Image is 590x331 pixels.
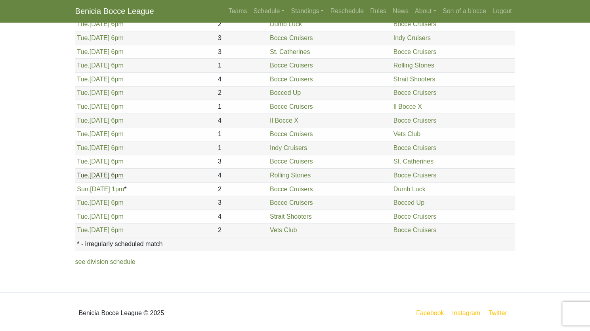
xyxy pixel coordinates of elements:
[451,308,482,318] a: Instagram
[77,186,90,192] span: Sun.
[77,117,89,124] span: Tue.
[216,31,268,45] td: 3
[77,48,123,55] a: Tue.[DATE] 6pm
[77,89,89,96] span: Tue.
[216,45,268,59] td: 3
[270,199,313,206] a: Bocce Cruisers
[77,76,89,83] span: Tue.
[77,186,124,192] a: Sun.[DATE] 1pm
[216,141,268,155] td: 1
[75,237,515,251] th: * - irregularly scheduled match
[77,103,89,110] span: Tue.
[270,144,307,151] a: Indy Cruisers
[77,62,89,69] span: Tue.
[270,103,313,110] a: Bocce Cruisers
[270,158,313,165] a: Bocce Cruisers
[270,35,313,41] a: Bocce Cruisers
[77,21,89,27] span: Tue.
[489,3,515,19] a: Logout
[412,3,439,19] a: About
[288,3,327,19] a: Standings
[414,308,445,318] a: Facebook
[393,172,436,179] a: Bocce Cruisers
[393,186,426,192] a: Dumb Luck
[393,89,436,96] a: Bocce Cruisers
[393,158,433,165] a: St. Catherines
[216,223,268,237] td: 2
[367,3,390,19] a: Rules
[77,62,123,69] a: Tue.[DATE] 6pm
[69,299,295,327] div: Benicia Bocce League © 2025
[77,35,123,41] a: Tue.[DATE] 6pm
[216,210,268,223] td: 4
[77,131,123,137] a: Tue.[DATE] 6pm
[77,172,89,179] span: Tue.
[390,3,412,19] a: News
[393,103,422,110] a: Il Bocce X
[77,199,123,206] a: Tue.[DATE] 6pm
[75,3,154,19] a: Benicia Bocce League
[393,48,436,55] a: Bocce Cruisers
[393,21,436,27] a: Bocce Cruisers
[270,117,298,124] a: Il Bocce X
[393,35,431,41] a: Indy Cruisers
[216,59,268,73] td: 1
[250,3,288,19] a: Schedule
[439,3,489,19] a: Son of a b'occe
[393,117,436,124] a: Bocce Cruisers
[77,144,123,151] a: Tue.[DATE] 6pm
[77,172,123,179] a: Tue.[DATE] 6pm
[77,213,89,220] span: Tue.
[216,100,268,114] td: 1
[270,21,302,27] a: Dumb Luck
[270,186,313,192] a: Bocce Cruisers
[77,35,89,41] span: Tue.
[77,227,123,233] a: Tue.[DATE] 6pm
[77,117,123,124] a: Tue.[DATE] 6pm
[77,76,123,83] a: Tue.[DATE] 6pm
[270,172,311,179] a: Rolling Stones
[216,196,268,210] td: 3
[77,103,123,110] a: Tue.[DATE] 6pm
[77,144,89,151] span: Tue.
[75,258,136,265] a: see division schedule
[270,227,297,233] a: Vets Club
[216,86,268,100] td: 2
[216,72,268,86] td: 4
[327,3,367,19] a: Reschedule
[77,131,89,137] span: Tue.
[216,17,268,31] td: 2
[77,199,89,206] span: Tue.
[216,155,268,169] td: 3
[270,213,312,220] a: Strait Shooters
[393,227,436,233] a: Bocce Cruisers
[77,158,123,165] a: Tue.[DATE] 6pm
[77,48,89,55] span: Tue.
[270,131,313,137] a: Bocce Cruisers
[216,169,268,183] td: 4
[77,21,123,27] a: Tue.[DATE] 6pm
[393,213,436,220] a: Bocce Cruisers
[393,76,435,83] a: Strait Shooters
[77,89,123,96] a: Tue.[DATE] 6pm
[487,308,513,318] a: Twitter
[77,213,123,220] a: Tue.[DATE] 6pm
[216,182,268,196] td: 2
[393,131,420,137] a: Vets Club
[77,227,89,233] span: Tue.
[270,89,301,96] a: Bocced Up
[393,199,424,206] a: Bocced Up
[225,3,250,19] a: Teams
[393,62,434,69] a: Rolling Stones
[393,144,436,151] a: Bocce Cruisers
[77,158,89,165] span: Tue.
[216,114,268,127] td: 4
[216,127,268,141] td: 1
[270,62,313,69] a: Bocce Cruisers
[270,76,313,83] a: Bocce Cruisers
[270,48,310,55] a: St. Catherines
